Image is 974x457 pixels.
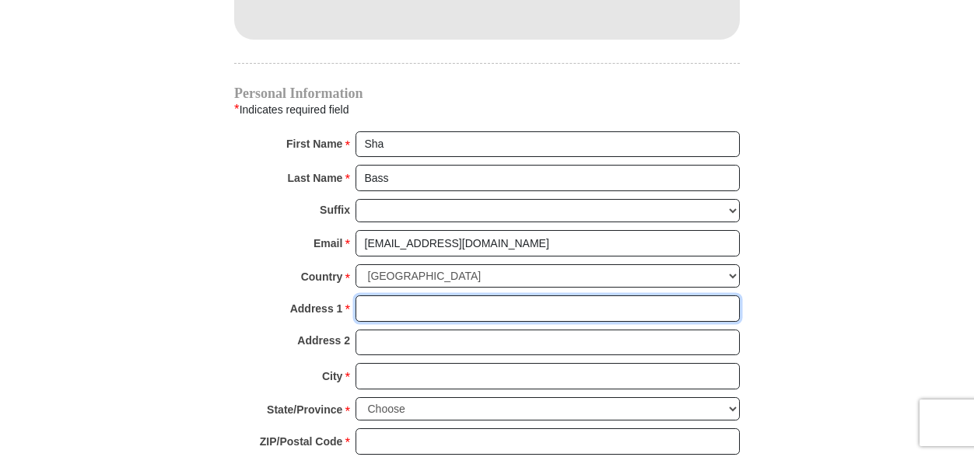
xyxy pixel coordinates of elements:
[267,399,342,420] strong: State/Province
[297,330,350,351] strong: Address 2
[301,266,343,288] strong: Country
[260,431,343,452] strong: ZIP/Postal Code
[234,99,740,120] div: Indicates required field
[320,199,350,221] strong: Suffix
[314,232,342,254] strong: Email
[286,133,342,155] strong: First Name
[290,298,343,319] strong: Address 1
[234,87,740,99] h4: Personal Information
[288,167,343,189] strong: Last Name
[322,365,342,387] strong: City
